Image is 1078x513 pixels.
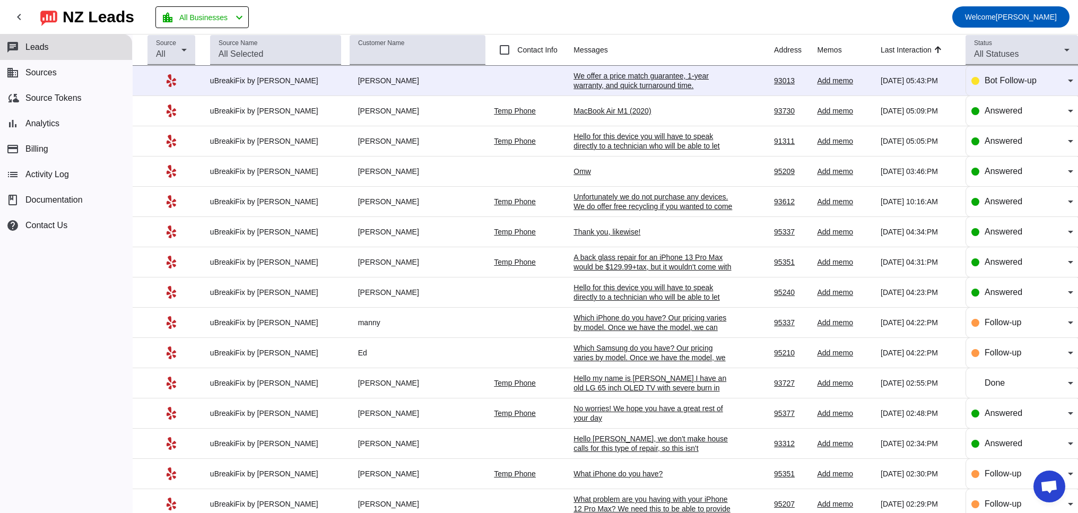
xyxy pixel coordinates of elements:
[165,105,178,117] mat-icon: Yelp
[1033,471,1065,502] a: Open chat
[817,288,872,297] div: Add memo
[881,439,957,448] div: [DATE] 02:34:PM
[350,257,486,267] div: [PERSON_NAME]
[881,76,957,85] div: [DATE] 05:43:PM
[350,348,486,358] div: Ed
[974,49,1019,58] span: All Statuses
[210,257,341,267] div: uBreakiFix by [PERSON_NAME]
[40,8,57,26] img: logo
[985,197,1022,206] span: Answered
[817,408,872,418] div: Add memo
[210,348,341,358] div: uBreakiFix by [PERSON_NAME]
[985,499,1021,508] span: Follow-up
[985,439,1022,448] span: Answered
[6,92,19,105] mat-icon: cloud_sync
[573,106,733,116] div: MacBook Air M1 (2020)
[881,378,957,388] div: [DATE] 02:55:PM
[817,106,872,116] div: Add memo
[350,288,486,297] div: [PERSON_NAME]
[573,167,733,176] div: Omw
[25,170,69,179] span: Activity Log
[494,197,536,206] a: Temp Phone
[350,76,486,85] div: [PERSON_NAME]
[817,76,872,85] div: Add memo
[210,227,341,237] div: uBreakiFix by [PERSON_NAME]
[881,348,957,358] div: [DATE] 04:22:PM
[881,167,957,176] div: [DATE] 03:46:PM
[350,106,486,116] div: [PERSON_NAME]
[210,76,341,85] div: uBreakiFix by [PERSON_NAME]
[881,257,957,267] div: [DATE] 04:31:PM
[155,6,249,28] button: All Businesses
[6,117,19,130] mat-icon: bar_chart
[165,316,178,329] mat-icon: Yelp
[165,498,178,510] mat-icon: Yelp
[817,197,872,206] div: Add memo
[774,408,808,418] div: 95377
[25,42,49,52] span: Leads
[774,76,808,85] div: 93013
[974,40,992,47] mat-label: Status
[817,167,872,176] div: Add memo
[156,40,176,47] mat-label: Source
[210,136,341,146] div: uBreakiFix by [PERSON_NAME]
[161,11,174,24] mat-icon: location_city
[573,192,733,221] div: Unfortunately we do not purchase any devices. We do offer free recycling if you wanted to come in...
[165,225,178,238] mat-icon: Yelp
[350,227,486,237] div: [PERSON_NAME]
[817,318,872,327] div: Add memo
[573,132,733,179] div: Hello for this device you will have to speak directly to a technician who will be able to let you...
[13,11,25,23] mat-icon: chevron_left
[774,227,808,237] div: 95337
[165,437,178,450] mat-icon: Yelp
[881,499,957,509] div: [DATE] 02:29:PM
[350,136,486,146] div: [PERSON_NAME]
[965,10,1057,24] span: [PERSON_NAME]
[165,286,178,299] mat-icon: Yelp
[25,221,67,230] span: Contact Us
[63,10,134,24] div: NZ Leads
[774,136,808,146] div: 91311
[515,45,558,55] label: Contact Info
[350,197,486,206] div: [PERSON_NAME]
[881,136,957,146] div: [DATE] 05:05:PM
[881,227,957,237] div: [DATE] 04:34:PM
[774,197,808,206] div: 93612
[881,469,957,479] div: [DATE] 02:30:PM
[881,318,957,327] div: [DATE] 04:22:PM
[573,469,733,479] div: What iPhone do you have?
[165,74,178,87] mat-icon: Yelp
[881,197,957,206] div: [DATE] 10:16:AM
[494,137,536,145] a: Temp Phone
[494,469,536,478] a: Temp Phone
[210,318,341,327] div: uBreakiFix by [PERSON_NAME]
[6,194,19,206] span: book
[774,469,808,479] div: 95351
[210,408,341,418] div: uBreakiFix by [PERSON_NAME]
[774,34,817,66] th: Address
[573,34,774,66] th: Messages
[985,288,1022,297] span: Answered
[6,168,19,181] mat-icon: list
[817,469,872,479] div: Add memo
[985,348,1021,357] span: Follow-up
[965,13,996,21] span: Welcome
[350,378,486,388] div: [PERSON_NAME]
[573,313,733,342] div: Which iPhone do you have? Our pricing varies by model. Once we have the model, we can provide a q...
[219,48,333,60] input: All Selected
[25,68,57,77] span: Sources
[881,288,957,297] div: [DATE] 04:23:PM
[573,434,733,463] div: Hello [PERSON_NAME], we don't make house calls for this type of repair, so this isn't something w...
[25,119,59,128] span: Analytics
[6,143,19,155] mat-icon: payment
[210,469,341,479] div: uBreakiFix by [PERSON_NAME]
[210,197,341,206] div: uBreakiFix by [PERSON_NAME]
[774,378,808,388] div: 93727
[25,144,48,154] span: Billing
[573,253,733,300] div: A back glass repair for an iPhone 13 Pro Max would be $129.99+tax, but it wouldn't come with an A...
[985,76,1037,85] span: Bot Follow-up
[494,228,536,236] a: Temp Phone
[165,195,178,208] mat-icon: Yelp
[350,318,486,327] div: manny
[350,167,486,176] div: [PERSON_NAME]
